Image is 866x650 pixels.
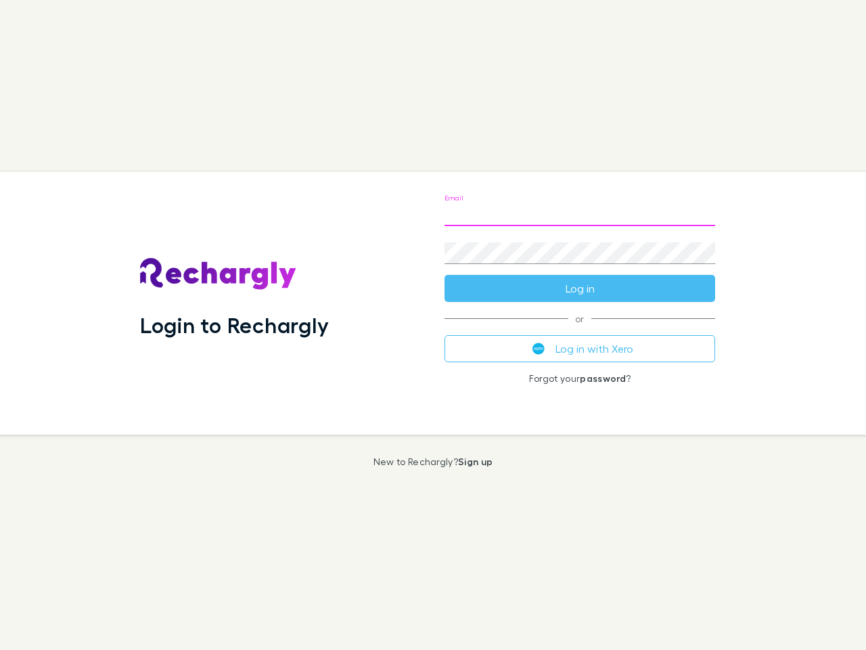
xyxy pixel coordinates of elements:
[445,373,715,384] p: Forgot your ?
[373,456,493,467] p: New to Rechargly?
[140,258,297,290] img: Rechargly's Logo
[532,343,545,355] img: Xero's logo
[458,456,493,467] a: Sign up
[445,275,715,302] button: Log in
[140,312,329,338] h1: Login to Rechargly
[445,318,715,319] span: or
[580,372,626,384] a: password
[445,335,715,362] button: Log in with Xero
[445,193,463,203] label: Email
